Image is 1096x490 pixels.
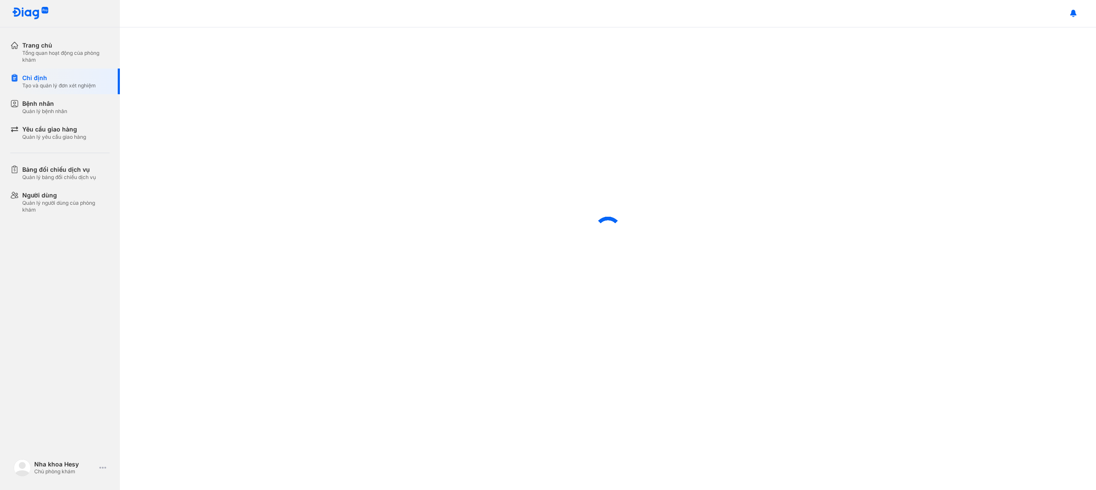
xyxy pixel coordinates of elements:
div: Quản lý bệnh nhân [22,108,67,115]
div: Trang chủ [22,41,110,50]
div: Yêu cầu giao hàng [22,125,86,134]
div: Người dùng [22,191,110,200]
div: Tổng quan hoạt động của phòng khám [22,50,110,63]
div: Bệnh nhân [22,99,67,108]
div: Quản lý bảng đối chiếu dịch vụ [22,174,96,181]
div: Bảng đối chiếu dịch vụ [22,165,96,174]
div: Tạo và quản lý đơn xét nghiệm [22,82,96,89]
div: Quản lý yêu cầu giao hàng [22,134,86,140]
img: logo [12,7,49,20]
div: Chủ phòng khám [34,468,96,475]
div: Nha khoa Hesy [34,460,96,468]
img: logo [14,459,31,476]
div: Chỉ định [22,74,96,82]
div: Quản lý người dùng của phòng khám [22,200,110,213]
